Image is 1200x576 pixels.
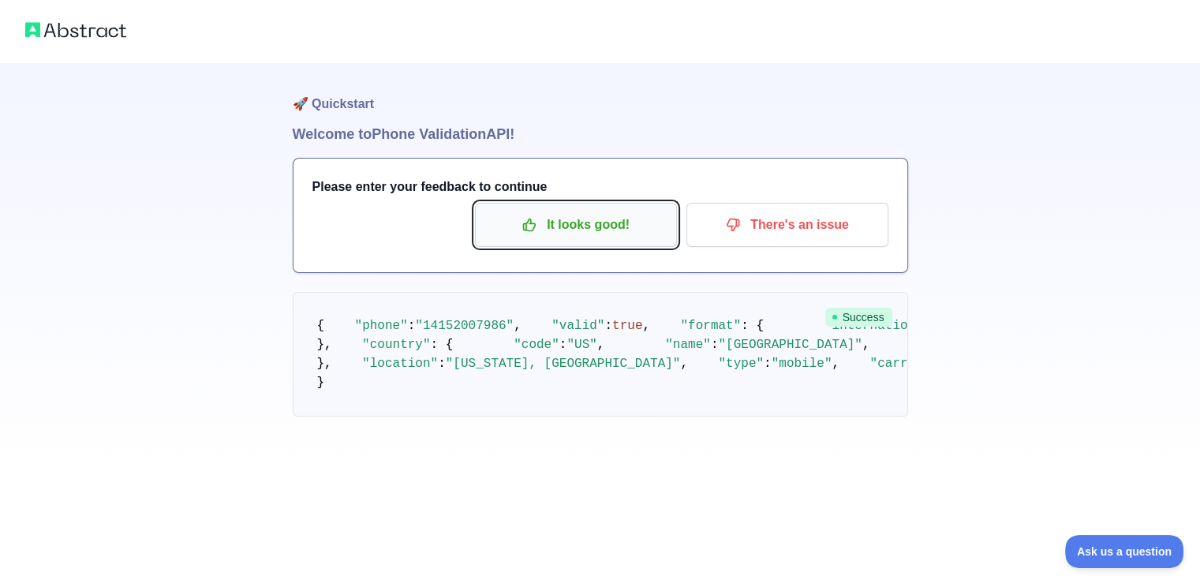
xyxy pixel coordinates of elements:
button: There's an issue [686,203,888,247]
h1: 🚀 Quickstart [293,63,908,123]
span: : [764,357,772,371]
iframe: Toggle Customer Support [1065,535,1184,568]
span: "type" [718,357,764,371]
p: There's an issue [698,211,877,238]
span: "code" [514,338,559,352]
span: , [514,319,521,333]
span: Success [825,308,892,327]
span: , [862,338,870,352]
span: "phone" [355,319,408,333]
span: : [604,319,612,333]
span: "US" [566,338,596,352]
span: : [711,338,719,352]
h1: Welcome to Phone Validation API! [293,123,908,145]
button: It looks good! [475,203,677,247]
span: "valid" [551,319,604,333]
span: "country" [362,338,430,352]
span: "[GEOGRAPHIC_DATA]" [718,338,862,352]
p: It looks good! [487,211,665,238]
span: "[US_STATE], [GEOGRAPHIC_DATA]" [446,357,681,371]
span: , [680,357,688,371]
span: "international" [824,319,938,333]
span: "name" [665,338,711,352]
span: { [317,319,325,333]
span: , [832,357,839,371]
span: "carrier" [869,357,937,371]
span: : [559,338,567,352]
span: : [438,357,446,371]
span: : [408,319,416,333]
span: , [597,338,605,352]
h3: Please enter your feedback to continue [312,178,888,196]
span: : { [741,319,764,333]
img: Abstract logo [25,19,126,41]
span: "location" [362,357,438,371]
span: "format" [680,319,741,333]
span: , [642,319,650,333]
span: "mobile" [772,357,832,371]
span: true [612,319,642,333]
span: "14152007986" [415,319,514,333]
span: : { [431,338,454,352]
